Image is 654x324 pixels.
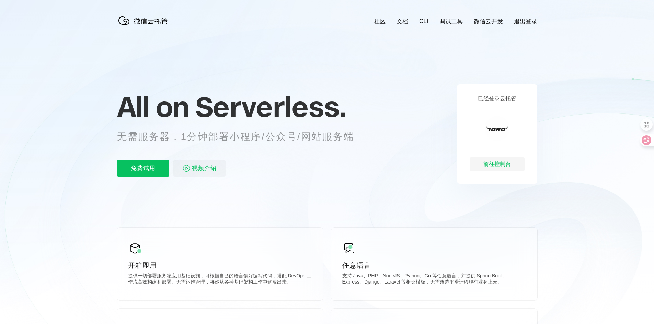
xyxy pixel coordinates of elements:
a: 退出登录 [514,17,537,25]
p: 已经登录云托管 [478,95,516,103]
span: Serverless. [195,89,346,124]
a: 微信云托管 [117,23,172,28]
div: 前往控制台 [470,157,525,171]
a: 社区 [374,17,386,25]
a: 微信云开发 [474,17,503,25]
span: 视频介绍 [192,160,217,177]
p: 无需服务器，1分钟部署小程序/公众号/网站服务端 [117,130,367,144]
p: 任意语言 [342,261,526,270]
img: video_play.svg [182,164,191,172]
span: All on [117,89,189,124]
p: 提供一切部署服务端应用基础设施，可根据自己的语言偏好编写代码，搭配 DevOps 工作流高效构建和部署。无需运维管理，将你从各种基础架构工作中解放出来。 [128,273,312,287]
a: CLI [419,18,428,25]
p: 开箱即用 [128,261,312,270]
img: 微信云托管 [117,14,172,27]
p: 支持 Java、PHP、NodeJS、Python、Go 等任意语言，并提供 Spring Boot、Express、Django、Laravel 等框架模板，无需改造平滑迁移现有业务上云。 [342,273,526,287]
a: 调试工具 [439,17,463,25]
a: 文档 [397,17,408,25]
p: 免费试用 [117,160,169,177]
